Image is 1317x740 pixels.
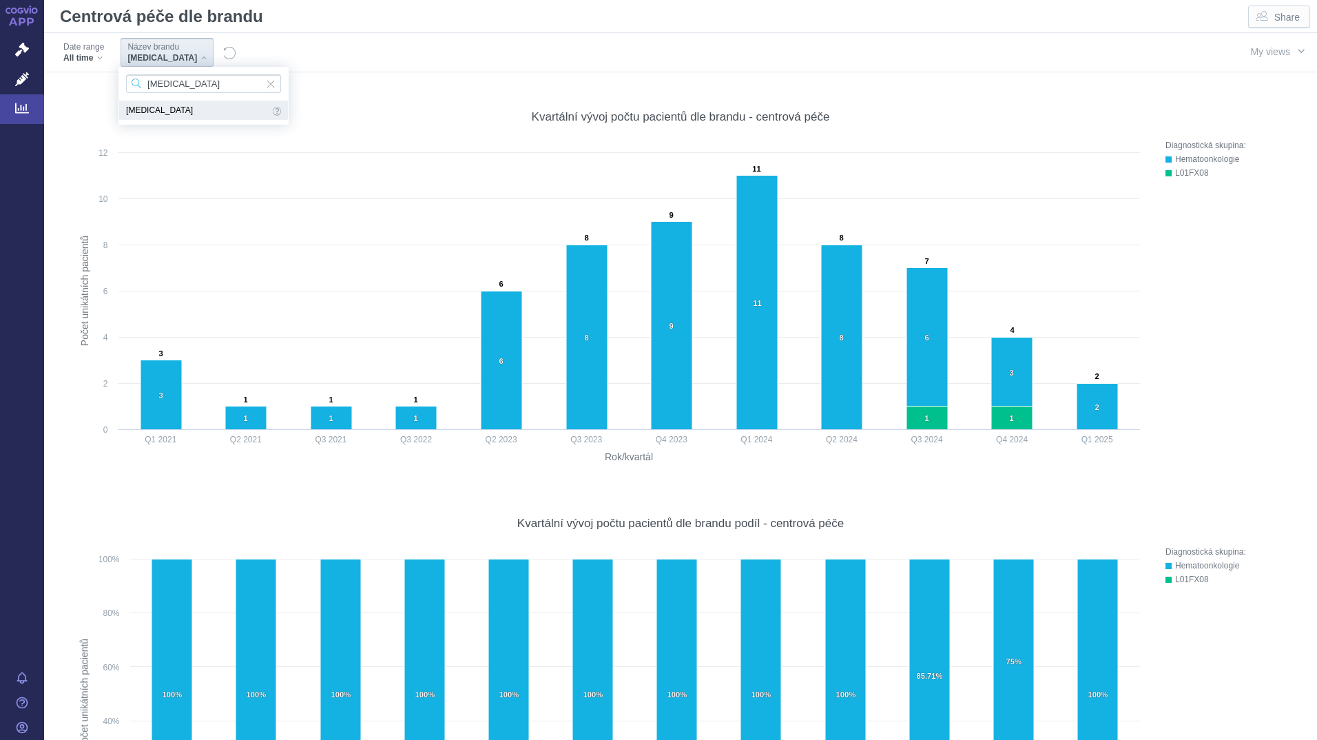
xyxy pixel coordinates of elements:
div: Legend: Diagnostická skupina [1165,138,1296,180]
text: 100% [836,690,856,699]
text: 0 [103,425,108,435]
div: Show as table [1254,79,1278,104]
text: 6 [499,280,504,288]
text: 100% [1088,690,1108,699]
text: 85.71% [917,672,943,680]
span: All time [63,52,93,63]
text: Počet unikátních pacientů [79,236,90,346]
text: 6 [499,357,504,365]
text: 10 [98,194,108,204]
button: Reset all filters [222,45,237,61]
text: 2 [1095,372,1099,380]
div: More actions [1285,79,1310,104]
button: L01FX08 [1165,166,1296,180]
span: Date range [63,41,104,52]
div: Název brandu[MEDICAL_DATA] [121,38,214,67]
text: 6 [103,287,108,296]
text: 100% [98,555,120,564]
h1: Centrová péče dle brandu [54,3,270,30]
text: 8 [585,333,589,342]
text: 100% [751,690,771,699]
text: 9 [670,322,674,330]
text: 12 [98,148,108,158]
text: Rok/kvartál [605,451,653,462]
text: 100% [583,690,603,699]
span: Název brandu [127,41,179,52]
div: More actions [1285,486,1310,511]
div: Show as table [1254,486,1278,511]
text: 100% [163,690,183,699]
text: 3 [159,349,163,358]
text: 1 [329,395,333,404]
text: 7 [925,257,929,265]
span: [MEDICAL_DATA] [127,52,197,63]
text: 8 [840,333,844,342]
div: Hematoonkologie [1175,559,1296,573]
div: Legend: Diagnostická skupina [1165,545,1296,586]
text: 3 [1010,369,1014,377]
text: 2 [1095,403,1099,411]
div: Kvartální vývoj počtu pacientů dle brandu - centrová péče [532,110,830,124]
text: 80% [103,608,119,618]
text: 4 [103,333,108,342]
text: 6 [925,333,929,342]
button: My views [1237,38,1317,64]
text: 100% [667,690,687,699]
text: 11 [752,165,760,173]
button: Hematoonkologie [1165,152,1296,166]
text: 40% [103,717,119,726]
text: 11 [753,299,761,307]
div: Date rangeAll time [56,38,111,67]
div: Diagnostická skupina: [1165,545,1296,559]
span: Input clear [266,74,276,93]
text: 100% [247,690,267,699]
text: 8 [585,234,589,242]
span: [MEDICAL_DATA] [126,103,269,118]
text: 3 [159,391,163,400]
button: L01FX08 [1165,573,1296,586]
text: 8 [103,240,108,250]
text: 1 [925,414,929,422]
text: 8 [840,234,844,242]
text: 9 [670,211,674,219]
text: 1 [244,414,248,422]
text: 100% [331,690,351,699]
text: 100% [415,690,435,699]
div: Diagnostická skupina: [1165,138,1296,152]
div: Hematoonkologie [1175,152,1296,166]
text: 75% [1006,657,1022,666]
div: L01FX08 [1175,166,1296,180]
text: 60% [103,663,119,672]
div: Kvartální vývoj počtu pacientů dle brandu podíl - centrová péče [517,516,844,531]
input: Search attribute values [126,74,281,93]
text: 1 [244,395,248,404]
div: Filters [54,33,1203,72]
span: My views [1250,46,1290,57]
text: 100% [499,690,519,699]
button: Share dashboard [1248,6,1310,28]
div: L01FX08 [1175,573,1296,586]
text: 1 [329,414,333,422]
text: 2 [103,379,108,389]
text: 1 [1010,414,1014,422]
button: Hematoonkologie [1165,559,1296,573]
text: 1 [414,395,418,404]
span: Share [1274,10,1300,24]
text: 1 [414,414,418,422]
text: 4 [1010,326,1015,334]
